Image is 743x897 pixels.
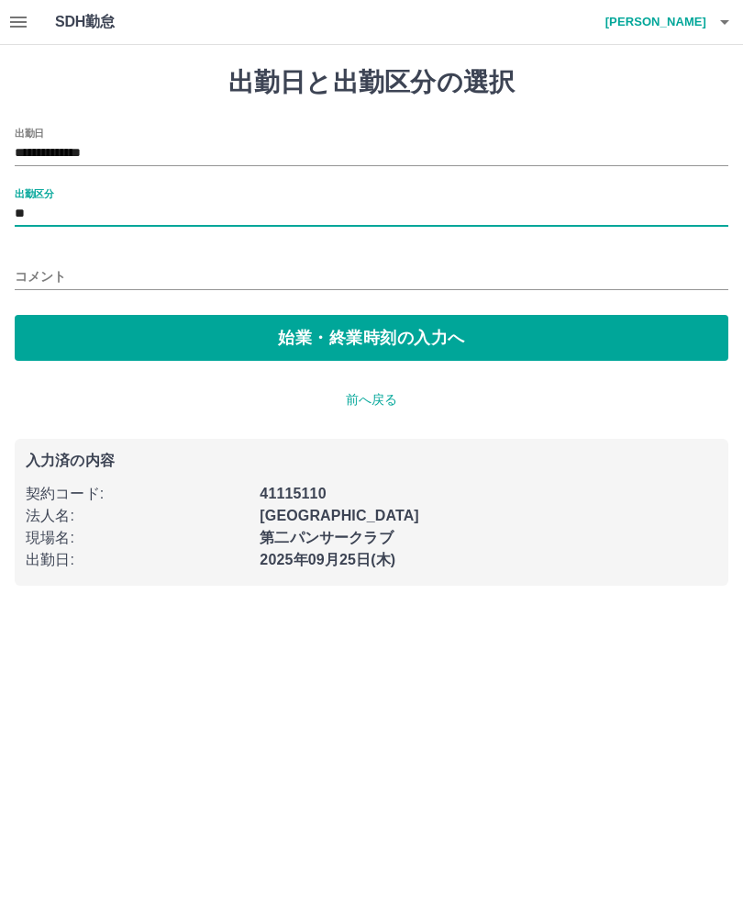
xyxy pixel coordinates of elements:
[15,390,728,409] p: 前へ戻る
[15,126,44,140] label: 出勤日
[260,552,395,567] b: 2025年09月25日(木)
[260,508,419,523] b: [GEOGRAPHIC_DATA]
[15,315,728,361] button: 始業・終業時刻の入力へ
[260,486,326,501] b: 41115110
[26,505,249,527] p: 法人名 :
[26,483,249,505] p: 契約コード :
[26,549,249,571] p: 出勤日 :
[26,527,249,549] p: 現場名 :
[260,530,393,545] b: 第二パンサークラブ
[26,454,717,468] p: 入力済の内容
[15,186,53,200] label: 出勤区分
[15,67,728,98] h1: 出勤日と出勤区分の選択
